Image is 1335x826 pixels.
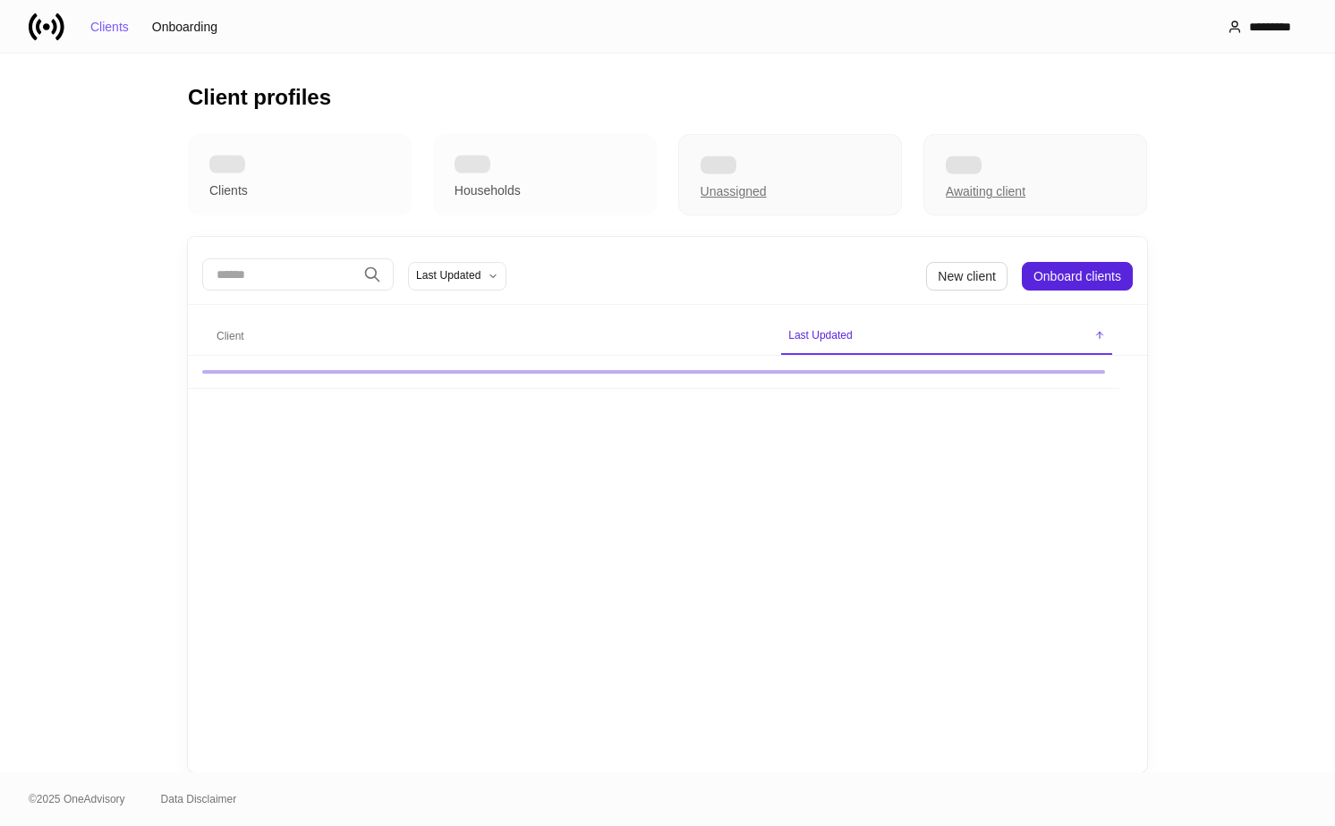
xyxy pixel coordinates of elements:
[152,21,217,33] div: Onboarding
[946,182,1025,200] div: Awaiting client
[788,328,852,342] span: Last Updated
[90,21,129,33] div: Clients
[938,270,996,282] div: New client
[416,269,480,283] div: Last Updated
[781,319,1112,355] span: Last Updated
[923,134,1147,216] div: Awaiting client
[926,262,1008,291] button: New client
[209,320,767,354] span: Client
[678,134,902,216] div: Unassigned
[408,262,506,291] button: Last Updated
[1022,262,1133,291] button: Onboard clients
[455,181,521,199] div: Households
[29,792,125,806] span: © 2025 OneAdvisory
[701,182,767,200] div: Unassigned
[161,792,237,806] a: Data Disclaimer
[217,329,244,343] span: Client
[140,13,229,41] button: Onboarding
[188,82,331,113] span: Client profiles
[209,181,248,199] div: Clients
[1033,270,1121,282] div: Onboard clients
[79,13,140,41] button: Clients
